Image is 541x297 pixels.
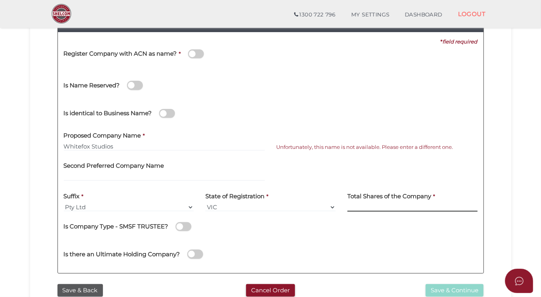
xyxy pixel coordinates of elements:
[64,132,141,139] h4: Proposed Company Name
[277,144,453,150] span: Unfortunately, this name is not available. Please enter a different one.
[397,7,450,23] a: DASHBOARD
[426,284,483,297] button: Save & Continue
[64,110,152,117] h4: Is identical to Business Name?
[64,251,180,258] h4: Is there an Ultimate Holding Company?
[450,6,494,22] a: LOGOUT
[64,193,80,200] h4: Suffix
[58,284,103,297] button: Save & Back
[205,193,264,200] h4: State of Registration
[246,284,295,297] button: Cancel Order
[64,223,169,230] h4: Is Company Type - SMSF TRUSTEE?
[505,269,533,293] button: Open asap
[64,51,177,57] h4: Register Company with ACN as name?
[347,193,431,200] h4: Total Shares of the Company
[343,7,397,23] a: MY SETTINGS
[64,82,120,89] h4: Is Name Reserved?
[443,38,478,45] i: field required
[64,163,164,169] h4: Second Preferred Company Name
[286,7,343,23] a: 1300 722 796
